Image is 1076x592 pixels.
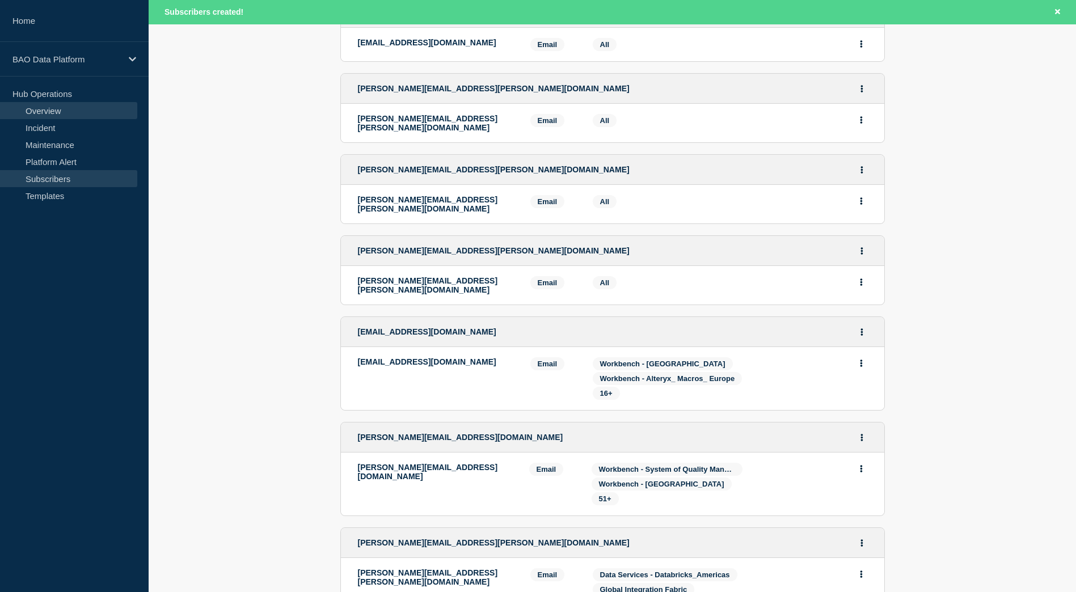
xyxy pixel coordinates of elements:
span: Workbench - [GEOGRAPHIC_DATA] [599,480,724,488]
span: [PERSON_NAME][EMAIL_ADDRESS][PERSON_NAME][DOMAIN_NAME] [358,165,630,174]
span: Workbench - [GEOGRAPHIC_DATA] [600,360,725,368]
button: Actions [854,111,868,129]
p: [PERSON_NAME][EMAIL_ADDRESS][DOMAIN_NAME] [358,463,512,481]
span: Email [530,195,565,208]
p: [PERSON_NAME][EMAIL_ADDRESS][PERSON_NAME][DOMAIN_NAME] [358,195,513,213]
button: Actions [855,161,869,179]
button: Actions [854,273,868,291]
span: Subscribers created! [164,7,243,16]
p: [PERSON_NAME][EMAIL_ADDRESS][PERSON_NAME][DOMAIN_NAME] [358,568,513,586]
span: Email [530,568,565,581]
p: [PERSON_NAME][EMAIL_ADDRESS][PERSON_NAME][DOMAIN_NAME] [358,276,513,294]
span: [PERSON_NAME][EMAIL_ADDRESS][PERSON_NAME][DOMAIN_NAME] [358,538,630,547]
p: [EMAIL_ADDRESS][DOMAIN_NAME] [358,38,513,47]
button: Actions [855,242,869,260]
button: Actions [855,429,869,446]
span: [PERSON_NAME][EMAIL_ADDRESS][DOMAIN_NAME] [358,433,563,442]
button: Actions [854,192,868,210]
p: [EMAIL_ADDRESS][DOMAIN_NAME] [358,357,513,366]
button: Actions [854,460,868,477]
span: Email [530,276,565,289]
span: All [600,40,610,49]
button: Actions [855,80,869,98]
button: Actions [855,534,869,552]
span: [PERSON_NAME][EMAIL_ADDRESS][PERSON_NAME][DOMAIN_NAME] [358,84,630,93]
p: BAO Data Platform [12,54,121,64]
span: Email [530,357,565,370]
span: Workbench - Alteryx_ Macros_ Europe [600,374,735,383]
span: All [600,278,610,287]
span: Email [529,463,564,476]
span: [PERSON_NAME][EMAIL_ADDRESS][PERSON_NAME][DOMAIN_NAME] [358,246,630,255]
span: Workbench - System of Quality Management (SoQM) [599,465,783,473]
button: Close banner [1050,6,1065,19]
button: Actions [854,354,868,372]
span: All [600,197,610,206]
span: Email [530,114,565,127]
p: [PERSON_NAME][EMAIL_ADDRESS][PERSON_NAME][DOMAIN_NAME] [358,114,513,132]
button: Actions [855,323,869,341]
span: Data Services - Databricks_Americas [600,570,730,579]
button: Actions [854,35,868,53]
span: [EMAIL_ADDRESS][DOMAIN_NAME] [358,327,496,336]
span: 51+ [599,494,611,503]
button: Actions [854,565,868,583]
span: 16+ [600,389,613,398]
span: All [600,116,610,125]
span: Email [530,38,565,51]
